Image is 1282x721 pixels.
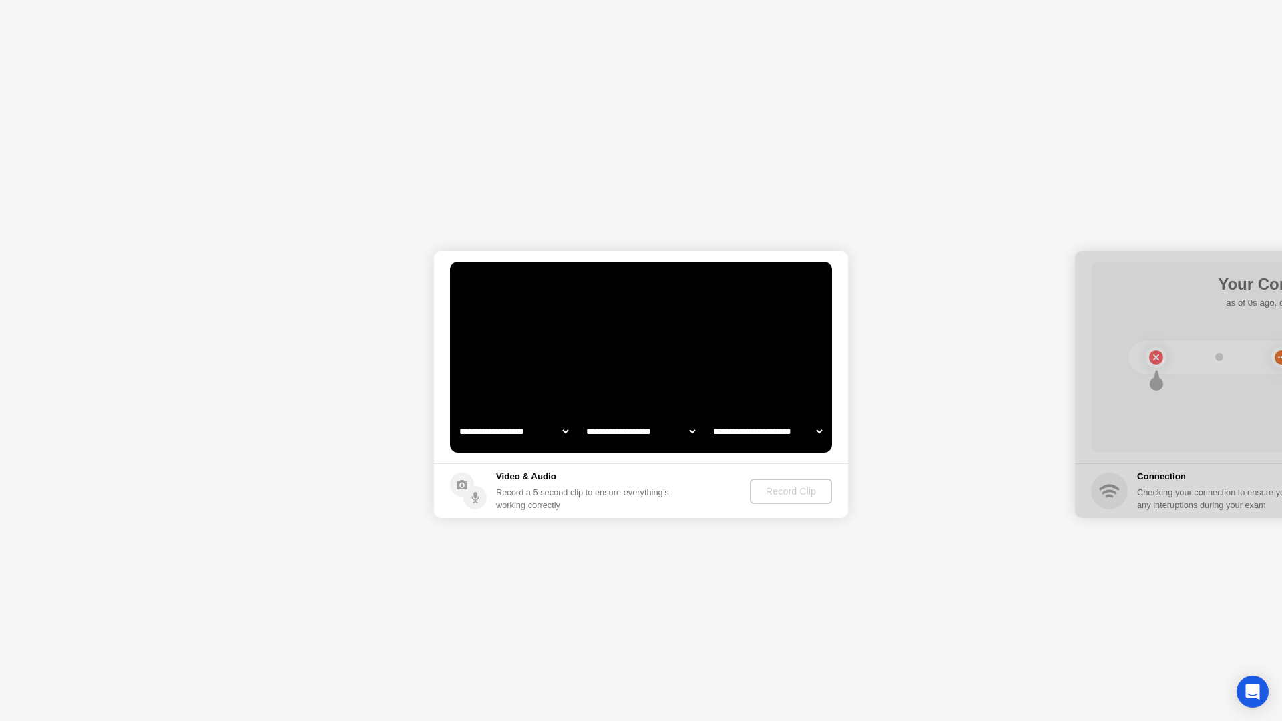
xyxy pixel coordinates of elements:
button: Record Clip [750,479,832,504]
select: Available cameras [457,418,571,445]
h5: Video & Audio [496,470,674,483]
div: Open Intercom Messenger [1237,676,1269,708]
div: Record Clip [755,486,827,497]
select: Available microphones [710,418,825,445]
div: Record a 5 second clip to ensure everything’s working correctly [496,486,674,511]
select: Available speakers [584,418,698,445]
